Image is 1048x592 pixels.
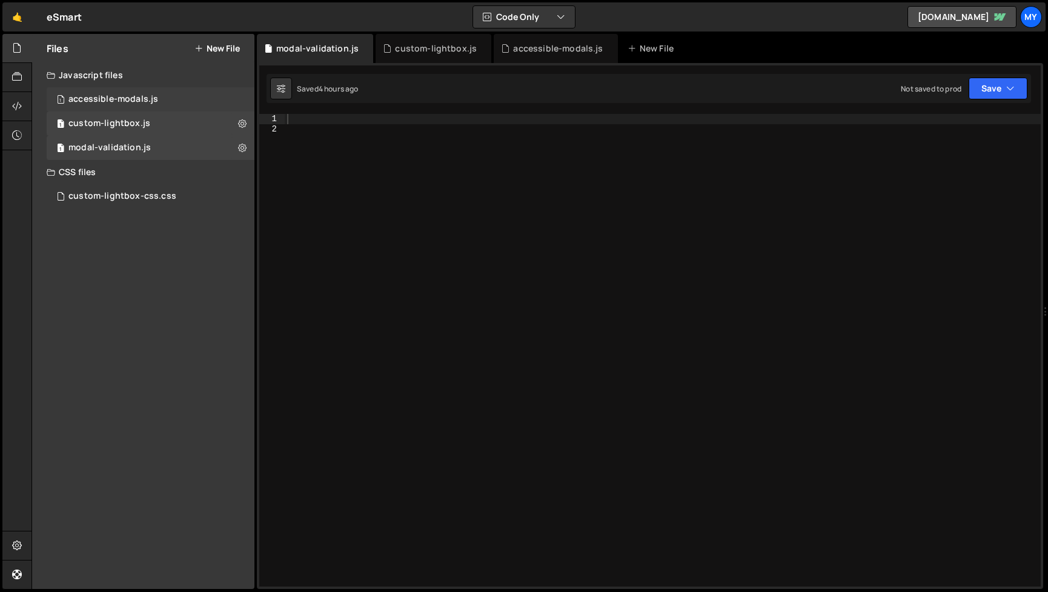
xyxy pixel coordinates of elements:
div: 16782/46273.js [47,136,254,160]
a: 🤙 [2,2,32,32]
button: Save [969,78,1027,99]
div: custom-lightbox-css.css [68,191,176,202]
div: 1 [259,114,285,124]
span: 1 [57,144,64,154]
div: custom-lightbox.js [68,118,150,129]
div: accessible-modals.js [68,94,158,105]
h2: Files [47,42,68,55]
div: Saved [297,84,359,94]
button: Code Only [473,6,575,28]
div: custom-lightbox.js [395,42,477,55]
div: 16782/46276.js [47,87,254,111]
div: modal-validation.js [68,142,151,153]
a: My [1020,6,1042,28]
div: Javascript files [32,63,254,87]
div: 2 [259,124,285,135]
div: CSS files [32,160,254,184]
div: New File [628,42,678,55]
button: New File [194,44,240,53]
div: 16782/46205.js [47,111,254,136]
div: 4 hours ago [319,84,359,94]
div: eSmart [47,10,82,24]
span: 1 [57,96,64,105]
div: modal-validation.js [276,42,359,55]
div: 16782/46269.css [47,184,254,208]
span: 1 [57,120,64,130]
div: Not saved to prod [901,84,961,94]
a: [DOMAIN_NAME] [907,6,1016,28]
div: accessible-modals.js [513,42,603,55]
